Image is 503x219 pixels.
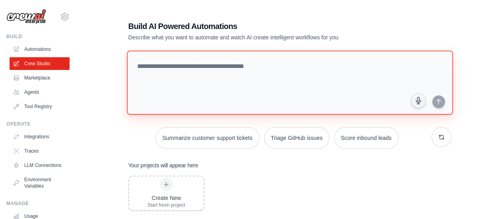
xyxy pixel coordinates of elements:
[128,21,396,32] h1: Build AI Powered Automations
[10,57,70,70] a: Crew Studio
[10,159,70,172] a: LLM Connections
[264,127,329,149] button: Triage GitHub issues
[334,127,398,149] button: Score inbound leads
[10,100,70,113] a: Tool Registry
[10,173,70,192] a: Environment Variables
[10,130,70,143] a: Integrations
[6,9,46,24] img: Logo
[10,145,70,157] a: Traces
[10,72,70,84] a: Marketplace
[148,202,185,208] div: Start fresh project
[148,194,185,202] div: Create New
[6,200,70,207] div: Manage
[6,121,70,127] div: Operate
[10,43,70,56] a: Automations
[431,127,451,147] button: Get new suggestions
[128,33,396,41] p: Describe what you want to automate and watch AI create intelligent workflows for you
[155,127,259,149] button: Summarize customer support tickets
[411,93,426,108] button: Click to speak your automation idea
[128,161,198,169] h3: Your projects will appear here
[10,86,70,99] a: Agents
[6,33,70,40] div: Build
